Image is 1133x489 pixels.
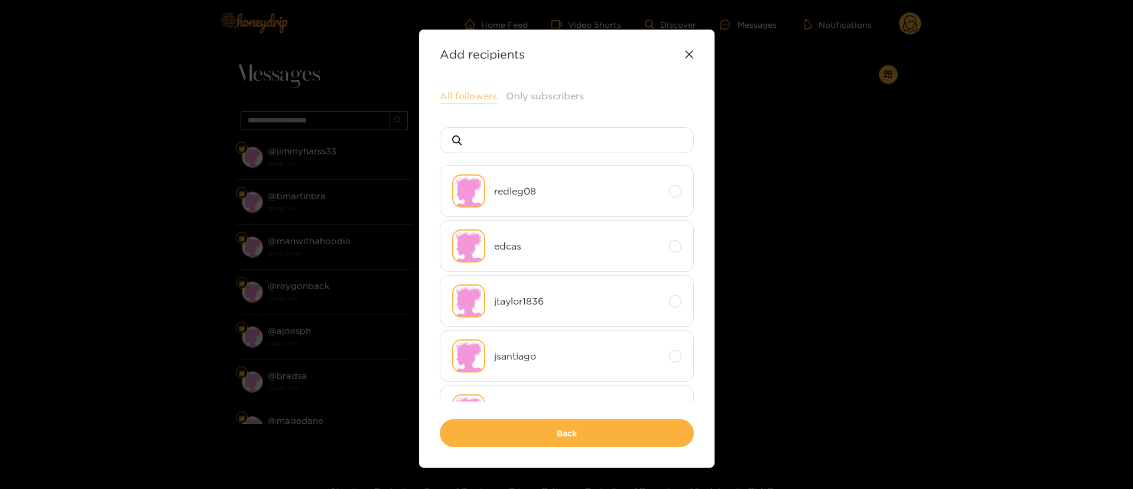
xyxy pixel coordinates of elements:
button: Only subscribers [506,89,584,103]
img: no-avatar.png [452,284,485,318]
span: jtaylor1836 [494,294,660,308]
img: no-avatar.png [452,174,485,208]
button: All followers [440,89,497,103]
img: no-avatar.png [452,339,485,373]
button: Back [440,419,694,447]
img: no-avatar.png [452,229,485,263]
span: jsantiago [494,349,660,363]
img: no-avatar.png [452,394,485,428]
strong: Add recipients [440,47,525,61]
span: edcas [494,239,660,253]
span: redleg08 [494,184,660,198]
